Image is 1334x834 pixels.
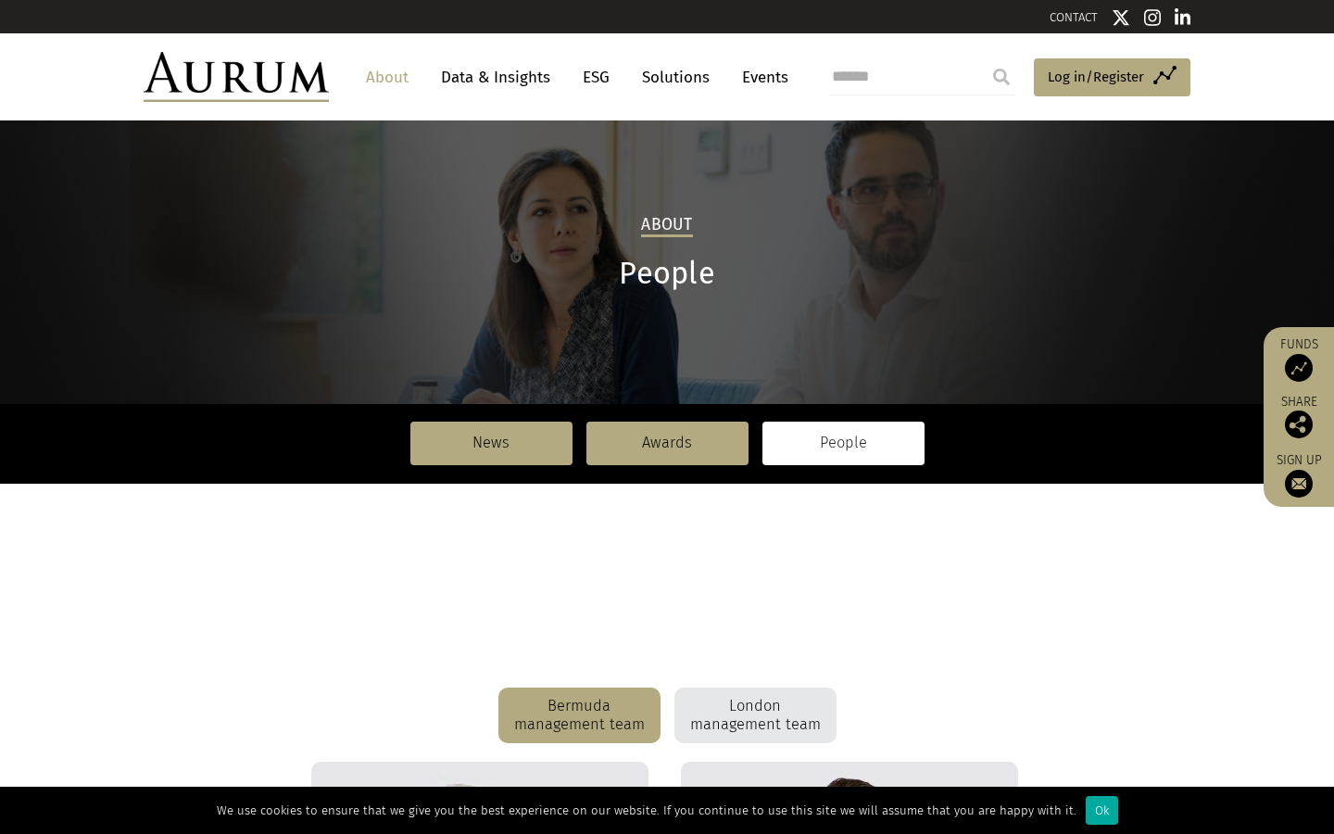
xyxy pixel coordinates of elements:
[1034,58,1190,97] a: Log in/Register
[498,688,661,743] div: Bermuda management team
[573,60,619,95] a: ESG
[762,422,925,464] a: People
[144,256,1190,292] h1: People
[1175,8,1191,27] img: Linkedin icon
[1112,8,1130,27] img: Twitter icon
[1273,452,1325,498] a: Sign up
[983,58,1020,95] input: Submit
[586,422,749,464] a: Awards
[1144,8,1161,27] img: Instagram icon
[641,215,692,237] h2: About
[633,60,719,95] a: Solutions
[1050,10,1098,24] a: CONTACT
[357,60,418,95] a: About
[1285,354,1313,382] img: Access Funds
[733,60,788,95] a: Events
[674,688,837,743] div: London management team
[1048,66,1144,88] span: Log in/Register
[144,52,329,102] img: Aurum
[1285,411,1313,438] img: Share this post
[1086,796,1118,825] div: Ok
[410,422,573,464] a: News
[1273,396,1325,438] div: Share
[432,60,560,95] a: Data & Insights
[1273,336,1325,382] a: Funds
[1285,470,1313,498] img: Sign up to our newsletter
